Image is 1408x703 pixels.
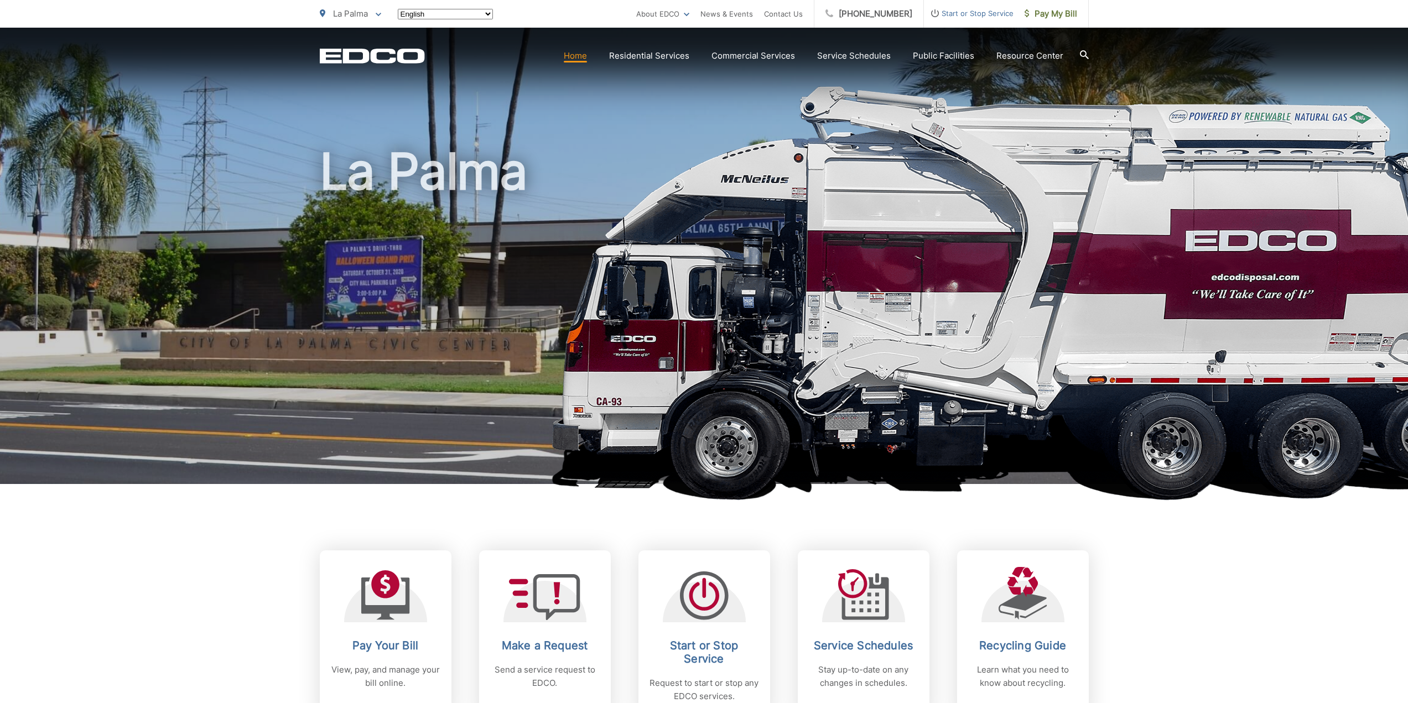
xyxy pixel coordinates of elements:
[490,639,600,652] h2: Make a Request
[809,663,918,690] p: Stay up-to-date on any changes in schedules.
[650,676,759,703] p: Request to start or stop any EDCO services.
[490,663,600,690] p: Send a service request to EDCO.
[564,49,587,63] a: Home
[1025,7,1077,20] span: Pay My Bill
[711,49,795,63] a: Commercial Services
[764,7,803,20] a: Contact Us
[809,639,918,652] h2: Service Schedules
[700,7,753,20] a: News & Events
[331,639,440,652] h2: Pay Your Bill
[331,663,440,690] p: View, pay, and manage your bill online.
[636,7,689,20] a: About EDCO
[968,639,1078,652] h2: Recycling Guide
[650,639,759,665] h2: Start or Stop Service
[333,8,368,19] span: La Palma
[320,48,425,64] a: EDCD logo. Return to the homepage.
[609,49,689,63] a: Residential Services
[398,9,493,19] select: Select a language
[817,49,891,63] a: Service Schedules
[996,49,1063,63] a: Resource Center
[320,144,1089,494] h1: La Palma
[913,49,974,63] a: Public Facilities
[968,663,1078,690] p: Learn what you need to know about recycling.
